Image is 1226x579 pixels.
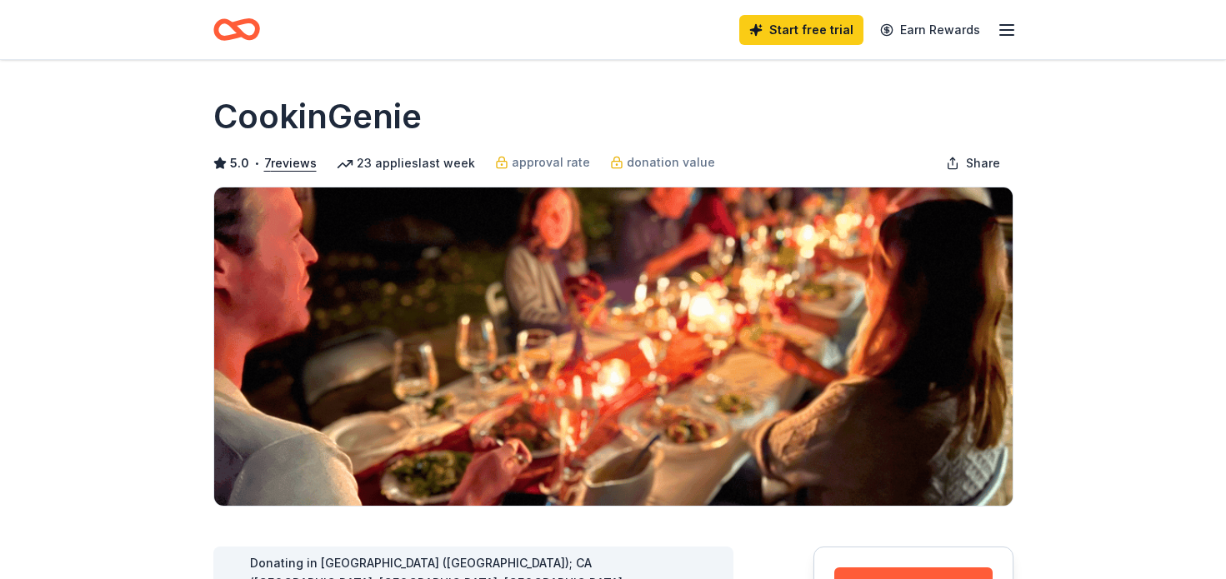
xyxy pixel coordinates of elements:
[739,15,863,45] a: Start free trial
[264,153,317,173] button: 7reviews
[512,152,590,172] span: approval rate
[627,152,715,172] span: donation value
[933,147,1013,180] button: Share
[870,15,990,45] a: Earn Rewards
[966,153,1000,173] span: Share
[213,93,422,140] h1: CookinGenie
[230,153,249,173] span: 5.0
[214,187,1013,506] img: Image for CookinGenie
[213,10,260,49] a: Home
[610,152,715,172] a: donation value
[495,152,590,172] a: approval rate
[253,157,259,170] span: •
[337,153,475,173] div: 23 applies last week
